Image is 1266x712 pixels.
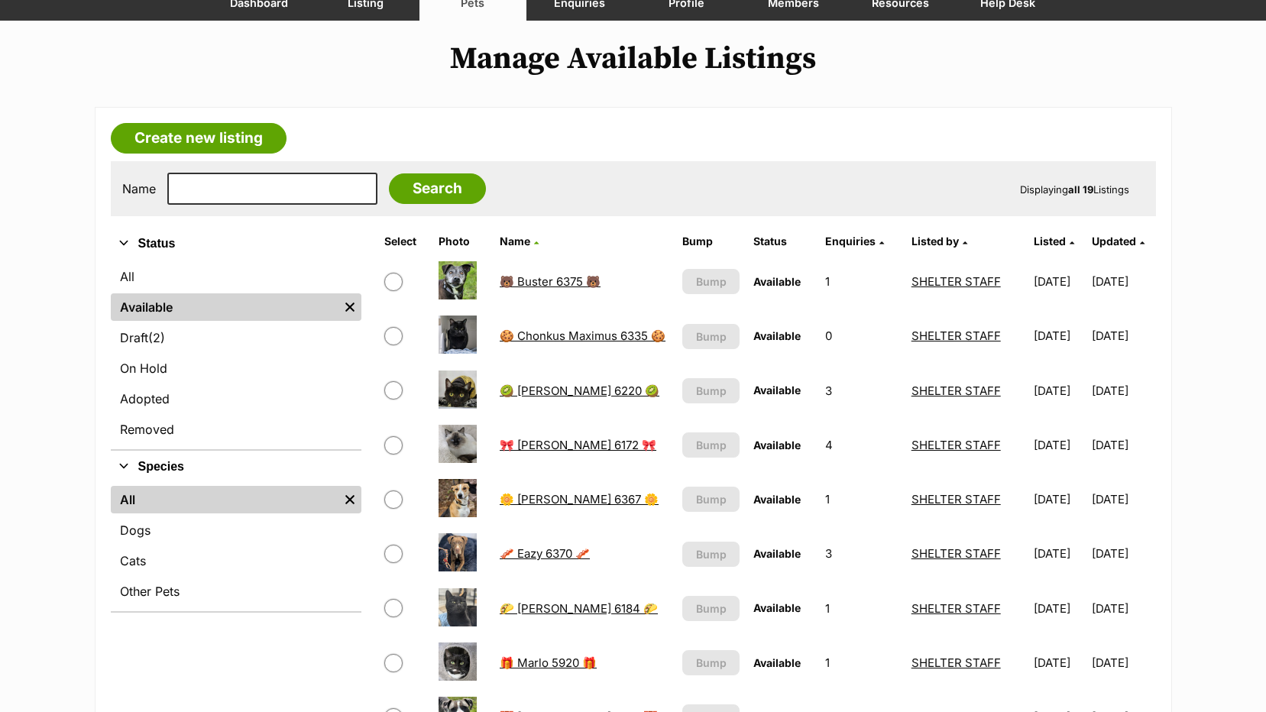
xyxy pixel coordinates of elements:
td: [DATE] [1092,255,1154,308]
td: [DATE] [1028,419,1090,471]
td: [DATE] [1092,527,1154,580]
a: Create new listing [111,123,287,154]
a: 🥓 Eazy 6370 🥓 [500,546,590,561]
a: All [111,263,361,290]
a: On Hold [111,354,361,382]
button: Bump [682,432,739,458]
button: Bump [682,324,739,349]
a: 🎀 [PERSON_NAME] 6172 🎀 [500,438,656,452]
a: Name [500,235,539,248]
input: Search [389,173,486,204]
th: Status [747,229,818,254]
span: Available [753,439,801,451]
td: 3 [819,527,903,580]
a: Listed [1034,235,1074,248]
span: Available [753,384,801,396]
td: [DATE] [1028,473,1090,526]
a: 🍪 Chonkus Maximus 6335 🍪 [500,328,665,343]
td: 3 [819,364,903,417]
button: Bump [682,269,739,294]
td: [DATE] [1092,419,1154,471]
span: Available [753,275,801,288]
a: Remove filter [338,486,361,513]
span: Bump [696,491,727,507]
div: Species [111,483,361,611]
button: Bump [682,542,739,567]
span: Bump [696,273,727,290]
span: Listed by [911,235,959,248]
button: Bump [682,650,739,675]
button: Status [111,234,361,254]
a: Enquiries [825,235,884,248]
a: Available [111,293,338,321]
span: Bump [696,546,727,562]
span: translation missing: en.admin.listings.index.attributes.enquiries [825,235,876,248]
td: [DATE] [1028,255,1090,308]
span: Bump [696,383,727,399]
span: Bump [696,437,727,453]
span: Available [753,601,801,614]
td: 1 [819,473,903,526]
a: Dogs [111,516,361,544]
a: 🐻 Buster 6375 🐻 [500,274,601,289]
strong: all 19 [1068,183,1093,196]
a: SHELTER STAFF [911,438,1001,452]
button: Species [111,457,361,477]
a: Updated [1092,235,1145,248]
a: Removed [111,416,361,443]
label: Name [122,182,156,196]
a: SHELTER STAFF [911,601,1001,616]
td: [DATE] [1092,582,1154,635]
a: Cats [111,547,361,574]
td: [DATE] [1028,636,1090,689]
a: 🥝 [PERSON_NAME] 6220 🥝 [500,384,659,398]
span: Name [500,235,530,248]
td: [DATE] [1092,364,1154,417]
a: 🌮 [PERSON_NAME] 6184 🌮 [500,601,658,616]
a: SHELTER STAFF [911,328,1001,343]
a: Draft [111,324,361,351]
td: [DATE] [1028,364,1090,417]
span: Available [753,656,801,669]
a: All [111,486,338,513]
th: Select [378,229,431,254]
a: SHELTER STAFF [911,546,1001,561]
td: 1 [819,636,903,689]
td: [DATE] [1028,582,1090,635]
button: Bump [682,487,739,512]
a: Other Pets [111,578,361,605]
a: Adopted [111,385,361,413]
td: [DATE] [1092,309,1154,362]
a: SHELTER STAFF [911,274,1001,289]
button: Bump [682,378,739,403]
span: Listed [1034,235,1066,248]
a: SHELTER STAFF [911,492,1001,506]
span: Updated [1092,235,1136,248]
button: Bump [682,596,739,621]
span: Available [753,493,801,506]
td: 1 [819,255,903,308]
td: [DATE] [1092,473,1154,526]
a: Listed by [911,235,967,248]
td: 0 [819,309,903,362]
td: [DATE] [1092,636,1154,689]
a: SHELTER STAFF [911,384,1001,398]
span: Bump [696,655,727,671]
span: Available [753,547,801,560]
a: SHELTER STAFF [911,655,1001,670]
span: Bump [696,328,727,345]
span: Displaying Listings [1020,183,1129,196]
span: Available [753,329,801,342]
a: 🌼 [PERSON_NAME] 6367 🌼 [500,492,659,506]
th: Bump [676,229,745,254]
span: Bump [696,600,727,617]
span: (2) [148,328,165,347]
th: Photo [432,229,492,254]
td: [DATE] [1028,527,1090,580]
td: [DATE] [1028,309,1090,362]
a: 🎁 Marlo 5920 🎁 [500,655,597,670]
div: Status [111,260,361,449]
td: 4 [819,419,903,471]
td: 1 [819,582,903,635]
a: Remove filter [338,293,361,321]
